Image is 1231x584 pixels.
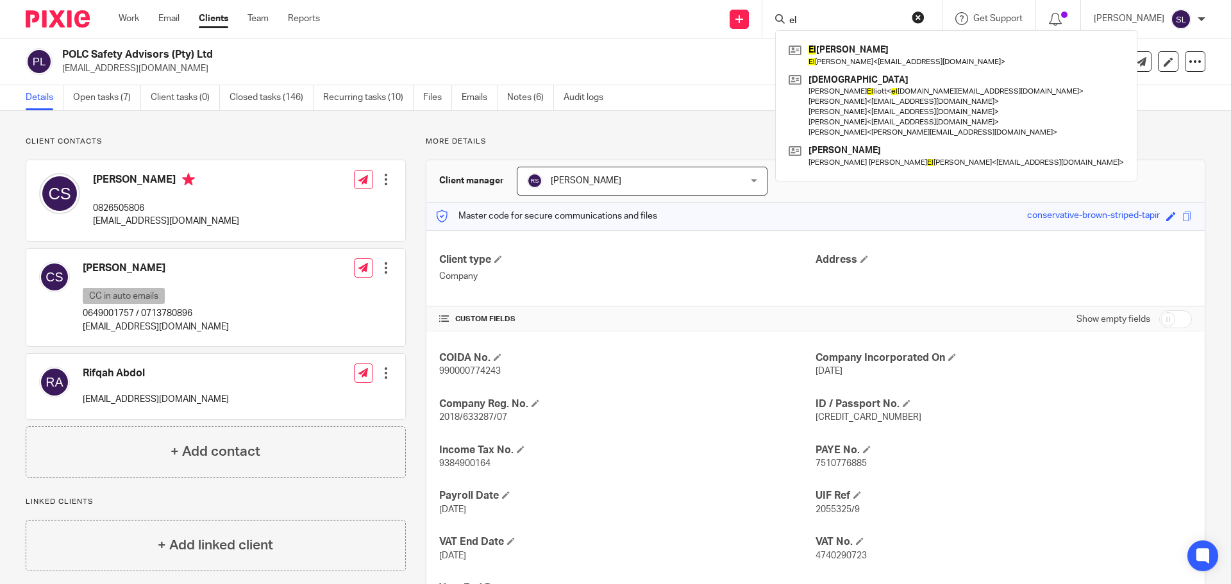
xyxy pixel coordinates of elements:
[439,505,466,514] span: [DATE]
[323,85,414,110] a: Recurring tasks (10)
[62,48,837,62] h2: POLC Safety Advisors (Pty) Ltd
[1094,12,1164,25] p: [PERSON_NAME]
[93,202,239,215] p: 0826505806
[39,262,70,292] img: svg%3E
[26,497,406,507] p: Linked clients
[39,367,70,397] img: svg%3E
[73,85,141,110] a: Open tasks (7)
[426,137,1205,147] p: More details
[423,85,452,110] a: Files
[462,85,498,110] a: Emails
[439,253,816,267] h4: Client type
[439,270,816,283] p: Company
[439,535,816,549] h4: VAT End Date
[26,10,90,28] img: Pixie
[439,413,507,422] span: 2018/633287/07
[816,253,1192,267] h4: Address
[247,12,269,25] a: Team
[83,367,229,380] h4: Rifqah Abdol
[26,137,406,147] p: Client contacts
[83,262,229,275] h4: [PERSON_NAME]
[439,444,816,457] h4: Income Tax No.
[816,351,1192,365] h4: Company Incorporated On
[912,11,925,24] button: Clear
[816,397,1192,411] h4: ID / Passport No.
[973,14,1023,23] span: Get Support
[83,393,229,406] p: [EMAIL_ADDRESS][DOMAIN_NAME]
[816,505,860,514] span: 2055325/9
[439,459,490,468] span: 9384900164
[436,210,657,222] p: Master code for secure communications and files
[288,12,320,25] a: Reports
[151,85,220,110] a: Client tasks (0)
[93,215,239,228] p: [EMAIL_ADDRESS][DOMAIN_NAME]
[1076,313,1150,326] label: Show empty fields
[83,307,229,320] p: 0649001757 / 0713780896
[26,85,63,110] a: Details
[439,367,501,376] span: 990000774243
[439,397,816,411] h4: Company Reg. No.
[93,173,239,189] h4: [PERSON_NAME]
[39,173,80,214] img: svg%3E
[171,442,260,462] h4: + Add contact
[788,15,903,27] input: Search
[439,314,816,324] h4: CUSTOM FIELDS
[816,535,1192,549] h4: VAT No.
[816,489,1192,503] h4: UIF Ref
[816,459,867,468] span: 7510776885
[26,48,53,75] img: svg%3E
[62,62,1031,75] p: [EMAIL_ADDRESS][DOMAIN_NAME]
[439,351,816,365] h4: COIDA No.
[816,444,1192,457] h4: PAYE No.
[158,12,180,25] a: Email
[182,173,195,186] i: Primary
[158,535,273,555] h4: + Add linked client
[1027,209,1160,224] div: conservative-brown-striped-tapir
[83,288,165,304] p: CC in auto emails
[816,413,921,422] span: [CREDIT_CARD_NUMBER]
[507,85,554,110] a: Notes (6)
[119,12,139,25] a: Work
[551,176,621,185] span: [PERSON_NAME]
[439,551,466,560] span: [DATE]
[816,551,867,560] span: 4740290723
[83,321,229,333] p: [EMAIL_ADDRESS][DOMAIN_NAME]
[564,85,613,110] a: Audit logs
[230,85,314,110] a: Closed tasks (146)
[527,173,542,188] img: svg%3E
[439,489,816,503] h4: Payroll Date
[199,12,228,25] a: Clients
[439,174,504,187] h3: Client manager
[1171,9,1191,29] img: svg%3E
[816,367,842,376] span: [DATE]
